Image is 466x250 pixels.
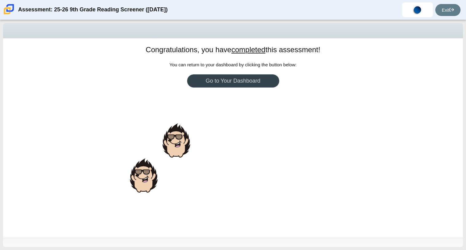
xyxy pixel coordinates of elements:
a: Carmen School of Science & Technology [2,11,15,17]
u: completed [231,45,265,54]
img: darey.gonzalez-rod.ZLSkgj [413,5,422,15]
a: Go to Your Dashboard [187,74,279,88]
a: Exit [435,4,460,16]
h1: Congratulations, you have this assessment! [146,45,320,55]
div: Assessment: 25-26 9th Grade Reading Screener ([DATE]) [18,2,168,17]
span: You can return to your dashboard by clicking the button below: [170,62,297,67]
img: Carmen School of Science & Technology [2,3,15,16]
